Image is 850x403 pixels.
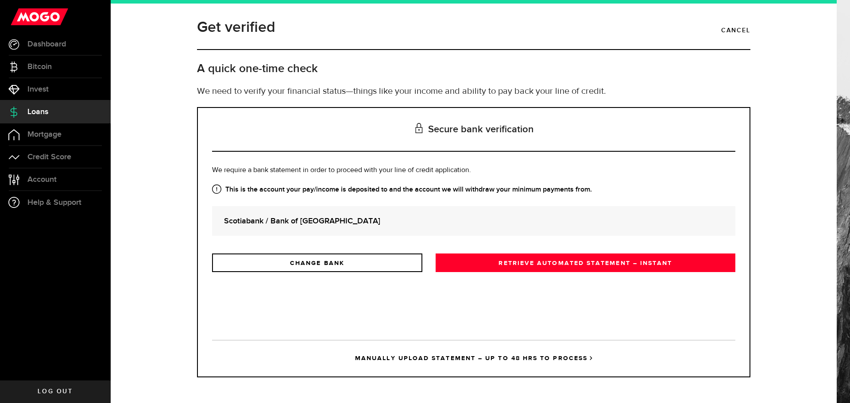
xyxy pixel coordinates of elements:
span: Invest [27,85,49,93]
h1: Get verified [197,16,275,39]
strong: Scotiabank / Bank of [GEOGRAPHIC_DATA] [224,215,723,227]
span: Loans [27,108,48,116]
span: Dashboard [27,40,66,48]
h2: A quick one-time check [197,61,750,76]
span: Account [27,176,57,184]
span: Log out [38,388,73,395]
a: RETRIEVE AUTOMATED STATEMENT – INSTANT [436,253,735,272]
span: Bitcoin [27,63,52,71]
span: Mortgage [27,130,62,138]
strong: This is the account your pay/income is deposited to and the account we will withdraw your minimum... [212,184,735,195]
span: Credit Score [27,153,71,161]
span: We require a bank statement in order to proceed with your line of credit application. [212,167,471,174]
h3: Secure bank verification [212,108,735,152]
span: Help & Support [27,199,81,207]
p: We need to verify your financial status—things like your income and ability to pay back your line... [197,85,750,98]
a: CHANGE BANK [212,253,422,272]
